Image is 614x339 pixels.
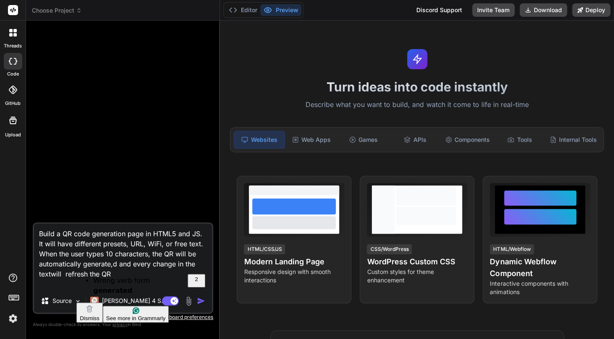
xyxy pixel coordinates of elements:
[5,100,21,107] label: GitHub
[112,322,128,327] span: privacy
[4,42,22,50] label: threads
[411,3,467,17] div: Discord Support
[197,297,205,305] img: icon
[260,4,301,16] button: Preview
[32,6,82,15] span: Choose Project
[6,311,20,326] img: settings
[225,79,609,94] h1: Turn ideas into code instantly
[244,268,344,284] p: Responsive design with smooth interactions
[52,297,72,305] p: Source
[367,244,412,254] div: CSS/WordPress
[367,256,467,268] h4: WordPress Custom CSS
[546,131,600,149] div: Internal Tools
[184,296,193,306] img: attachment
[490,256,590,279] h4: Dynamic Webflow Component
[495,131,545,149] div: Tools
[338,131,388,149] div: Games
[244,244,285,254] div: HTML/CSS/JS
[367,268,467,284] p: Custom styles for theme enhancement
[572,3,610,17] button: Deploy
[7,70,19,78] label: code
[490,279,590,296] p: Interactive components with animations
[244,256,344,268] h4: Modern Landing Page
[520,3,567,17] button: Download
[74,297,81,305] img: Pick Models
[442,131,493,149] div: Components
[490,244,534,254] div: HTML/Webflow
[390,131,440,149] div: APIs
[34,224,212,289] textarea: To enrich screen reader interactions, please activate Accessibility in Grammarly extension settings
[225,99,609,110] p: Describe what you want to build, and watch it come to life in real-time
[472,3,515,17] button: Invite Team
[234,131,285,149] div: Websites
[225,4,260,16] button: Editor
[33,314,213,321] p: Keyboard preferences
[5,131,21,138] label: Upload
[33,321,213,329] p: Always double-check its answers. Your in Bind
[287,131,337,149] div: Web Apps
